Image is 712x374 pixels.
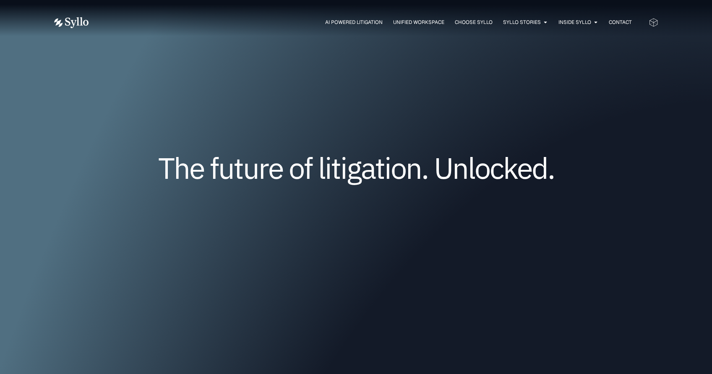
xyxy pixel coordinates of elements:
nav: Menu [105,18,632,26]
a: Inside Syllo [558,18,591,26]
a: Choose Syllo [455,18,493,26]
a: Contact [609,18,632,26]
img: Vector [54,17,89,28]
a: Unified Workspace [393,18,444,26]
a: AI Powered Litigation [325,18,383,26]
h1: The future of litigation. Unlocked. [104,154,608,182]
div: Menu Toggle [105,18,632,26]
a: Syllo Stories [503,18,541,26]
